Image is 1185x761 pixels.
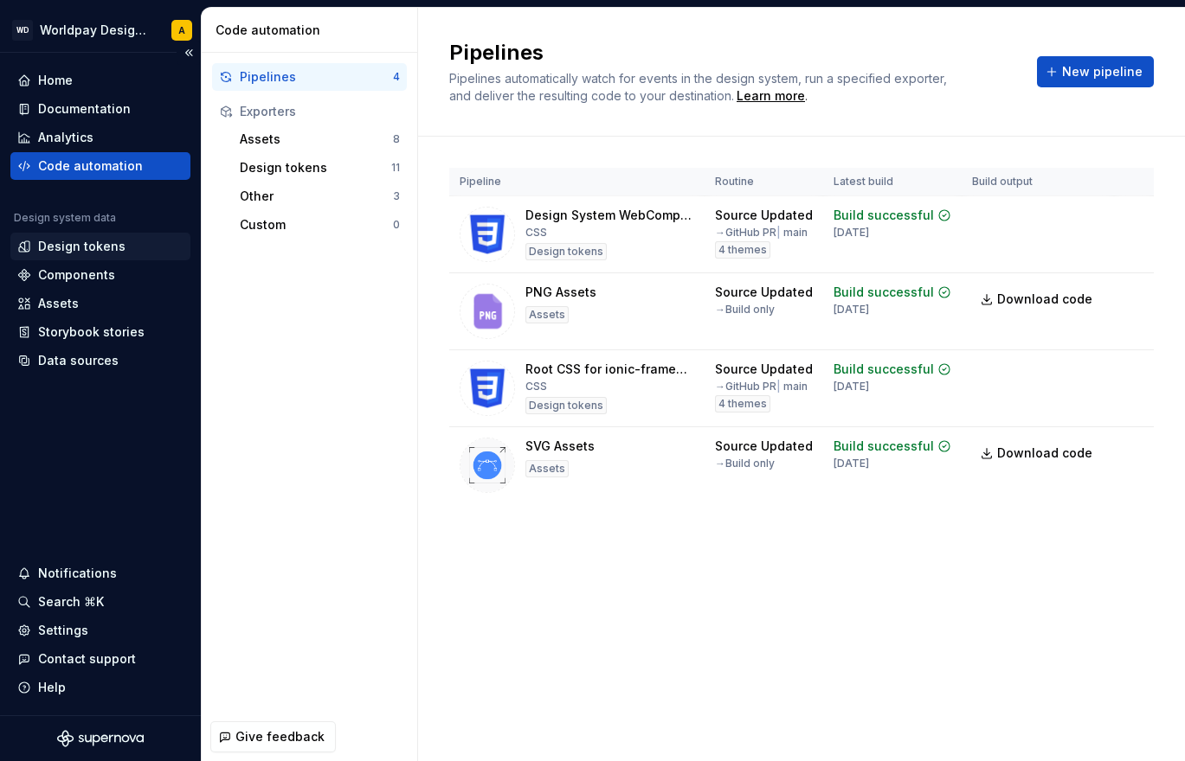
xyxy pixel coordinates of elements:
[525,380,547,393] div: CSS
[834,207,934,224] div: Build successful
[10,560,190,587] button: Notifications
[38,352,119,369] div: Data sources
[393,189,400,203] div: 3
[834,438,934,455] div: Build successful
[38,129,93,146] div: Analytics
[38,565,117,582] div: Notifications
[1037,56,1154,87] button: New pipeline
[38,72,73,89] div: Home
[212,63,407,91] button: Pipelines4
[240,159,391,176] div: Design tokens
[718,397,767,411] span: 4 themes
[10,347,190,374] a: Data sources
[57,730,144,747] svg: Supernova Logo
[391,161,400,175] div: 11
[10,645,190,673] button: Contact support
[715,438,813,455] div: Source Updated
[449,71,950,103] span: Pipelines automatically watch for events in the design system, run a specified exporter, and deli...
[235,728,325,745] span: Give feedback
[715,361,813,378] div: Source Updated
[10,233,190,260] a: Design tokens
[10,588,190,616] button: Search ⌘K
[240,216,393,233] div: Custom
[10,261,190,289] a: Components
[997,444,1092,462] span: Download code
[834,380,869,393] div: [DATE]
[38,238,126,255] div: Design tokens
[38,650,136,668] div: Contact support
[715,226,808,240] div: → GitHub PR main
[962,168,1114,196] th: Build output
[10,617,190,644] a: Settings
[10,290,190,317] a: Assets
[823,168,962,196] th: Latest build
[38,622,88,639] div: Settings
[233,125,407,153] button: Assets8
[525,207,694,224] div: Design System WebComponent Core
[393,218,400,232] div: 0
[233,211,407,239] button: Custom0
[972,284,1104,315] a: Download code
[715,303,775,317] div: → Build only
[972,438,1104,469] a: Download code
[240,68,393,86] div: Pipelines
[1062,63,1143,80] span: New pipeline
[10,67,190,94] a: Home
[718,243,767,257] span: 4 themes
[525,226,547,240] div: CSS
[776,380,781,393] span: |
[14,211,116,225] div: Design system data
[834,457,869,470] div: [DATE]
[38,157,143,175] div: Code automation
[10,674,190,701] button: Help
[997,291,1092,308] span: Download code
[525,397,607,414] div: Design tokens
[240,103,400,120] div: Exporters
[10,124,190,151] a: Analytics
[393,70,400,84] div: 4
[525,438,595,455] div: SVG Assets
[525,306,569,323] div: Assets
[10,318,190,346] a: Storybook stories
[210,721,336,752] button: Give feedback
[776,226,781,239] span: |
[38,679,66,696] div: Help
[737,87,805,105] a: Learn more
[734,90,808,103] span: .
[10,152,190,180] a: Code automation
[715,284,813,301] div: Source Updated
[177,41,201,65] button: Collapse sidebar
[834,303,869,317] div: [DATE]
[38,593,104,611] div: Search ⌘K
[525,284,596,301] div: PNG Assets
[525,361,694,378] div: Root CSS for ionic-framework
[525,460,569,477] div: Assets
[178,23,185,37] div: A
[233,182,407,210] button: Other3
[10,95,190,123] a: Documentation
[12,20,33,41] div: WD
[240,131,393,148] div: Assets
[40,22,151,39] div: Worldpay Design System
[449,168,705,196] th: Pipeline
[449,39,1016,67] h2: Pipelines
[705,168,823,196] th: Routine
[240,188,393,205] div: Other
[834,284,934,301] div: Build successful
[38,295,79,312] div: Assets
[38,266,115,284] div: Components
[38,100,131,118] div: Documentation
[38,323,145,341] div: Storybook stories
[233,154,407,182] button: Design tokens11
[715,207,813,224] div: Source Updated
[715,380,808,393] div: → GitHub PR main
[834,361,934,378] div: Build successful
[393,132,400,146] div: 8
